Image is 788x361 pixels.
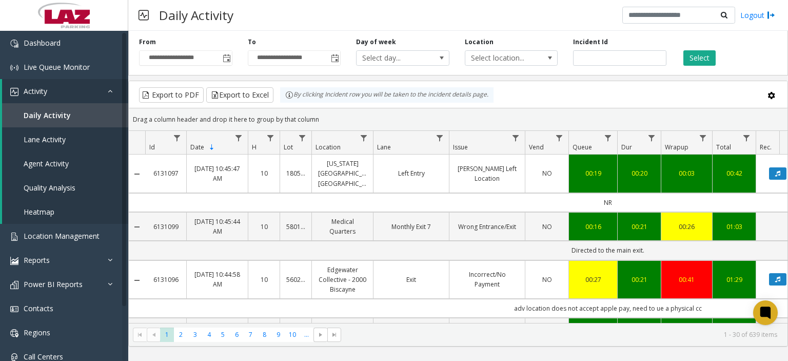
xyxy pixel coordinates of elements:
a: Total Filter Menu [740,131,754,145]
a: Lot Filter Menu [295,131,309,145]
img: logout [767,10,775,21]
span: Page 8 [258,328,271,341]
span: Power BI Reports [24,279,83,289]
a: [DATE] 10:44:58 AM [193,270,242,289]
a: NO [531,275,562,284]
a: Heatmap [2,200,128,224]
a: Exit [380,275,443,284]
span: Id [149,143,155,151]
a: 10 [254,168,273,178]
span: Dur [621,143,632,151]
img: pageIcon [139,3,149,28]
a: 6131096 [151,275,180,284]
button: Select [683,50,716,66]
span: Contacts [24,303,53,313]
span: Heatmap [24,207,54,217]
a: 01:03 [719,222,750,232]
a: Left Entry [380,168,443,178]
label: Day of week [356,37,396,47]
a: Vend Filter Menu [553,131,566,145]
a: 6131099 [151,222,180,232]
button: Export to Excel [206,87,273,103]
span: NO [542,275,552,284]
a: 00:03 [667,168,706,178]
kendo-pager-info: 1 - 30 of 639 items [347,330,777,339]
span: Sortable [208,143,216,151]
span: Location [316,143,341,151]
span: Go to the next page [313,328,327,342]
img: 'icon' [10,329,18,337]
div: 00:41 [667,275,706,284]
a: 00:21 [624,222,655,232]
span: Issue [453,143,468,151]
span: Page 11 [300,328,313,341]
img: 'icon' [10,64,18,72]
a: Medical Quarters [318,217,367,236]
a: Id Filter Menu [170,131,184,145]
div: Drag a column header and drop it here to group by that column [129,110,787,128]
span: Date [190,143,204,151]
span: Location Management [24,231,100,241]
span: Go to the last page [330,331,339,339]
div: Data table [129,131,787,323]
a: 6131097 [151,168,180,178]
a: Monthly Exit 7 [380,222,443,232]
a: 00:21 [624,275,655,284]
span: Rec. [760,143,772,151]
a: [DATE] 10:45:44 AM [193,217,242,236]
a: Dur Filter Menu [645,131,659,145]
label: From [139,37,156,47]
button: Export to PDF [139,87,204,103]
a: 180506 [286,168,305,178]
span: Total [716,143,731,151]
a: NO [531,168,562,178]
div: 00:27 [575,275,611,284]
a: 00:16 [575,222,611,232]
span: Select location... [465,51,539,65]
span: H [252,143,257,151]
a: Queue Filter Menu [601,131,615,145]
span: Live Queue Monitor [24,62,90,72]
a: 00:19 [575,168,611,178]
div: By clicking Incident row you will be taken to the incident details page. [280,87,494,103]
img: 'icon' [10,281,18,289]
h3: Daily Activity [154,3,239,28]
span: Page 5 [216,328,230,341]
a: 00:26 [667,222,706,232]
a: Quality Analysis [2,176,128,200]
a: Logout [740,10,775,21]
span: Lane [377,143,391,151]
span: Wrapup [665,143,688,151]
span: Regions [24,328,50,337]
div: 00:20 [624,168,655,178]
span: Dashboard [24,38,61,48]
span: Vend [529,143,544,151]
a: Incorrect/No Payment [456,270,519,289]
img: 'icon' [10,233,18,241]
span: Page 10 [286,328,300,341]
label: To [248,37,256,47]
span: Lane Activity [24,135,66,144]
a: 00:42 [719,168,750,178]
span: Lot [284,143,293,151]
a: Date Filter Menu [232,131,246,145]
span: Page 9 [271,328,285,341]
a: H Filter Menu [264,131,278,145]
img: 'icon' [10,257,18,265]
label: Location [465,37,494,47]
a: Issue Filter Menu [509,131,523,145]
a: [DATE] 10:45:47 AM [193,164,242,183]
span: Page 6 [230,328,244,341]
a: Activity [2,79,128,103]
img: 'icon' [10,305,18,313]
img: 'icon' [10,88,18,96]
span: Toggle popup [221,51,232,65]
span: Go to the next page [317,331,325,339]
